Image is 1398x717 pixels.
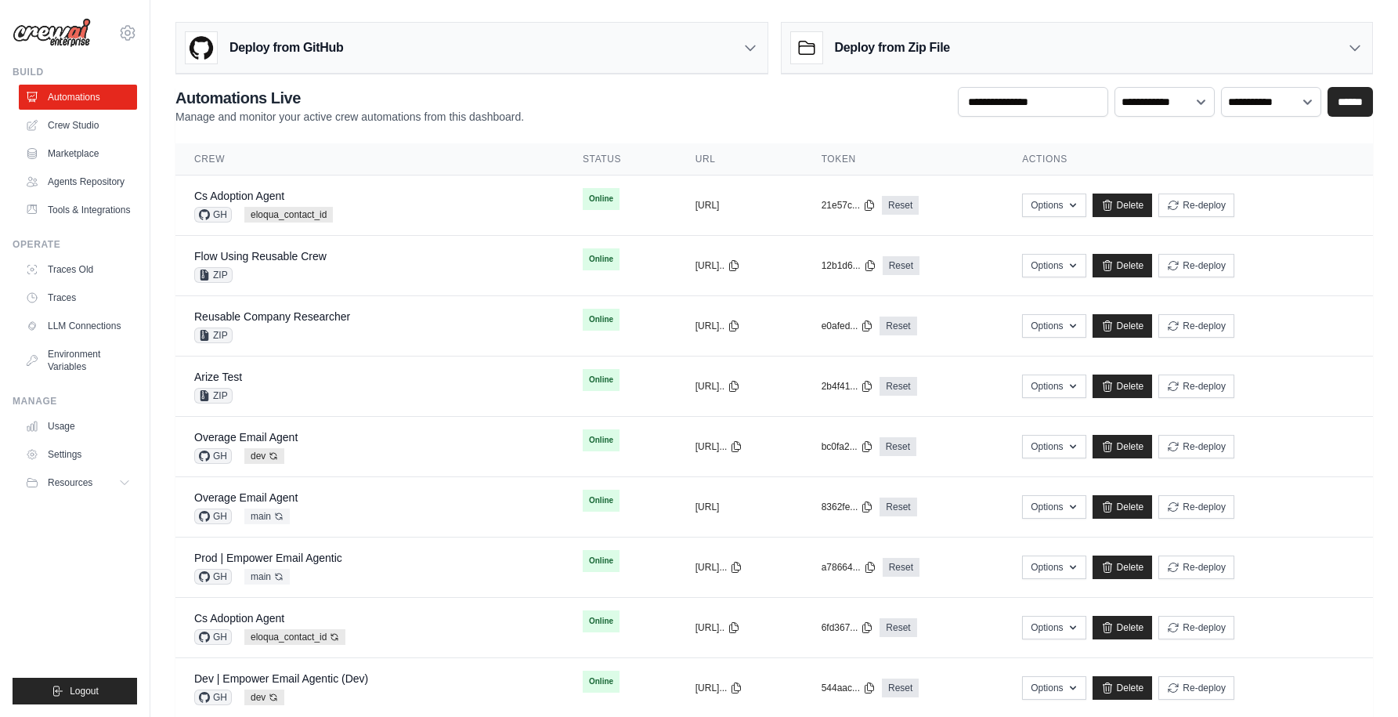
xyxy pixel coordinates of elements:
a: Cs Adoption Agent [194,190,284,202]
span: Online [583,610,620,632]
span: ZIP [194,388,233,404]
span: GH [194,690,232,705]
a: Agents Repository [19,169,137,194]
a: Delete [1093,556,1153,579]
span: ZIP [194,267,233,283]
button: Logout [13,678,137,704]
a: Arize Test [194,371,242,383]
button: Re-deploy [1158,375,1234,398]
a: Environment Variables [19,342,137,379]
button: Re-deploy [1158,676,1234,700]
button: Options [1022,616,1086,639]
button: 12b1d6... [822,259,876,272]
button: Re-deploy [1158,616,1234,639]
span: GH [194,629,232,645]
a: Flow Using Reusable Crew [194,250,327,263]
button: Resources [19,470,137,495]
button: 2b4f41... [822,380,874,393]
button: 21e57c... [822,199,876,212]
a: Delete [1093,495,1153,519]
button: Options [1022,254,1086,277]
h3: Deploy from GitHub [229,38,343,57]
a: Dev | Empower Email Agentic (Dev) [194,672,368,685]
button: Re-deploy [1158,435,1234,458]
a: LLM Connections [19,313,137,339]
span: Online [583,309,620,331]
a: Delete [1093,314,1153,338]
a: Traces Old [19,257,137,282]
a: Reset [883,558,919,577]
a: Reset [882,196,919,215]
span: dev [244,448,284,464]
th: Actions [1003,143,1373,176]
th: Crew [175,143,564,176]
a: Crew Studio [19,113,137,138]
span: ZIP [194,328,233,343]
a: Overage Email Agent [194,431,298,444]
a: Cs Adoption Agent [194,612,284,625]
div: Manage [13,395,137,407]
a: Tools & Integrations [19,197,137,223]
span: Online [583,429,620,451]
a: Reset [883,256,919,275]
span: GH [194,509,232,524]
a: Settings [19,442,137,467]
button: Re-deploy [1158,495,1234,519]
div: Operate [13,238,137,251]
span: Online [583,188,620,210]
a: Delete [1093,435,1153,458]
button: Options [1022,194,1086,217]
button: Options [1022,556,1086,579]
span: main [244,509,290,524]
button: 8362fe... [822,501,874,513]
button: Options [1022,495,1086,519]
span: Online [583,550,620,572]
a: Delete [1093,254,1153,277]
h3: Deploy from Zip File [835,38,950,57]
a: Traces [19,285,137,310]
h2: Automations Live [175,87,524,109]
button: Options [1022,676,1086,700]
span: dev [244,690,284,705]
div: Build [13,66,137,78]
button: 6fd367... [822,621,874,634]
button: a78664... [822,561,876,574]
a: Usage [19,414,137,439]
a: Reset [880,317,916,335]
a: Delete [1093,194,1153,217]
a: Reset [880,498,916,516]
p: Manage and monitor your active crew automations from this dashboard. [175,109,524,125]
span: GH [194,207,232,223]
a: Delete [1093,375,1153,398]
img: Logo [13,18,91,48]
button: bc0fa2... [822,440,873,453]
button: Re-deploy [1158,556,1234,579]
a: Reusable Company Researcher [194,310,350,323]
button: e0afed... [822,320,874,332]
button: Options [1022,435,1086,458]
a: Automations [19,85,137,110]
button: Options [1022,375,1086,398]
button: Re-deploy [1158,194,1234,217]
th: Token [803,143,1004,176]
a: Marketplace [19,141,137,166]
span: Online [583,248,620,270]
a: Delete [1093,676,1153,700]
span: GH [194,569,232,585]
a: Overage Email Agent [194,491,298,504]
a: Reset [880,618,916,637]
th: Status [564,143,677,176]
span: Resources [48,476,92,489]
span: Online [583,671,620,693]
button: Options [1022,314,1086,338]
a: Reset [880,377,916,396]
span: Logout [70,685,99,697]
img: GitHub Logo [186,32,217,63]
a: Prod | Empower Email Agentic [194,552,342,564]
span: eloqua_contact_id [244,629,345,645]
a: Reset [882,679,919,697]
button: Re-deploy [1158,254,1234,277]
span: main [244,569,290,585]
span: Online [583,369,620,391]
a: Reset [880,437,916,456]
